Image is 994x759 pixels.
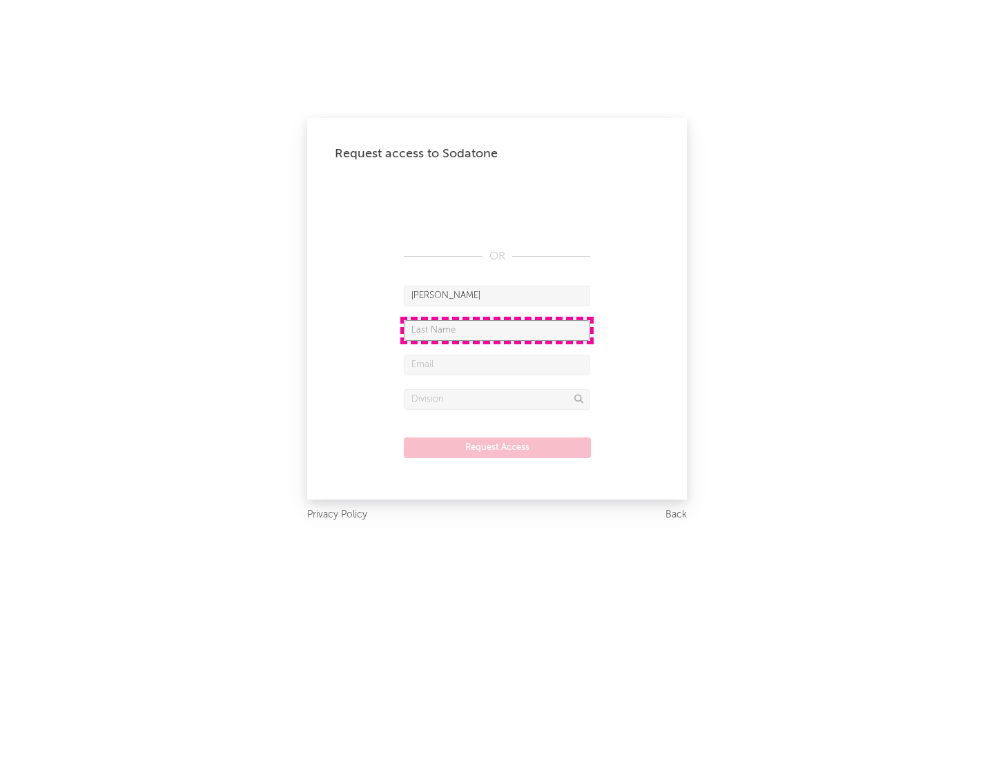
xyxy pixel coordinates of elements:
input: Email [404,355,590,375]
a: Back [665,506,687,524]
a: Privacy Policy [307,506,367,524]
input: Last Name [404,320,590,341]
input: Division [404,389,590,410]
div: Request access to Sodatone [335,146,659,162]
div: OR [404,248,590,265]
button: Request Access [404,437,591,458]
input: First Name [404,286,590,306]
